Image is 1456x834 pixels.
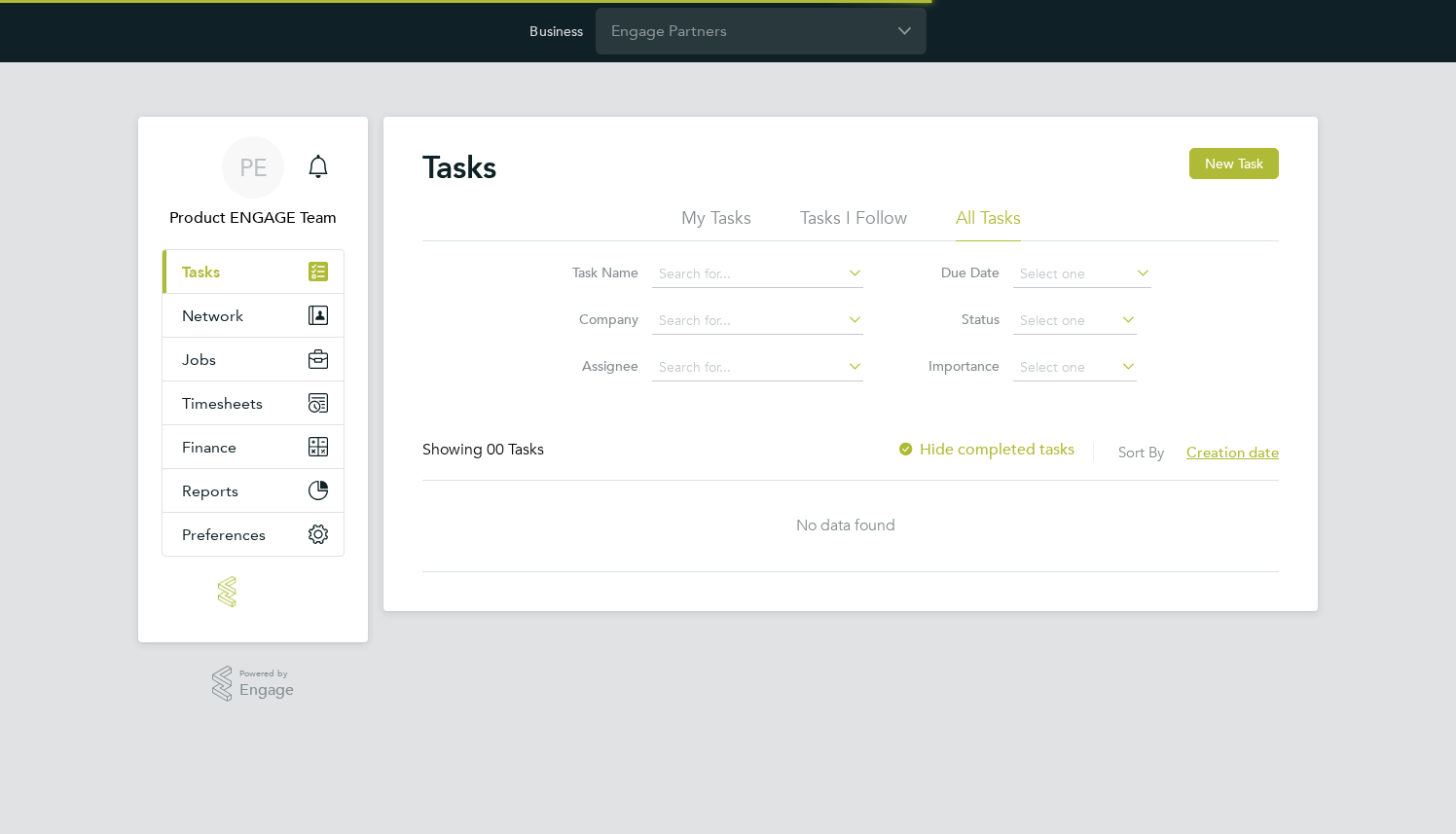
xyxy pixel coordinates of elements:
[956,206,1021,241] li: All Tasks
[182,438,237,456] span: Finance
[163,294,344,337] button: Network
[163,381,344,424] button: Timesheets
[652,261,863,288] input: Search for...
[529,22,583,40] label: Business
[896,440,1074,459] label: Hide completed tasks
[182,307,243,325] span: Network
[163,338,344,381] button: Jobs
[422,440,548,460] div: Showing
[1118,443,1164,461] label: Sort By
[138,117,368,642] nav: Main navigation
[182,482,238,500] span: Reports
[1013,354,1137,381] input: Select one
[422,516,1269,536] div: No data found
[182,526,266,544] span: Preferences
[163,469,344,512] button: Reports
[212,666,295,703] a: Powered byEngage
[239,682,294,699] span: Engage
[652,308,863,335] input: Search for...
[239,155,268,180] span: PE
[162,206,345,230] span: Product ENGAGE Team
[912,264,1000,281] label: Due Date
[162,136,345,230] a: PEProduct ENGAGE Team
[182,263,220,281] span: Tasks
[652,354,863,381] input: Search for...
[162,576,345,607] a: Go to home page
[239,666,294,682] span: Powered by
[422,148,496,187] h2: Tasks
[182,394,263,413] span: Timesheets
[800,206,907,241] li: Tasks I Follow
[163,425,344,468] button: Finance
[551,310,638,328] label: Company
[182,350,216,369] span: Jobs
[1186,443,1279,461] span: Creation date
[218,576,288,607] img: engage-logo-retina.png
[163,250,344,293] a: Tasks
[163,513,344,556] button: Preferences
[1189,148,1279,179] button: New Task
[912,310,1000,328] label: Status
[551,264,638,281] label: Task Name
[1013,261,1151,288] input: Select one
[681,206,751,241] li: My Tasks
[912,357,1000,375] label: Importance
[1013,308,1137,335] input: Select one
[551,357,638,375] label: Assignee
[487,440,544,459] span: 00 Tasks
